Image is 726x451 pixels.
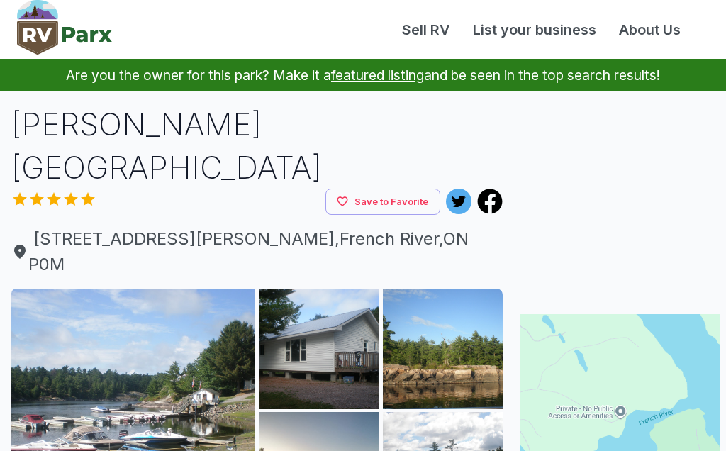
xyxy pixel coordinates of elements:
[11,226,503,277] a: [STREET_ADDRESS][PERSON_NAME],French River,ON P0M
[17,59,709,91] p: Are you the owner for this park? Make it a and be seen in the top search results!
[11,103,503,189] h1: [PERSON_NAME] [GEOGRAPHIC_DATA]
[331,67,424,84] a: featured listing
[391,19,462,40] a: Sell RV
[462,19,608,40] a: List your business
[11,226,503,277] span: [STREET_ADDRESS][PERSON_NAME] , French River , ON P0M
[259,289,379,409] img: AAcXr8rsVA3RJvGwe6FEiknLEjxyhXzfRmadjPCQ8j7Uu4Z38hFTlUJKTQzIY_8yDsp5XLA5MbqOUr2K8KEl2dOF7T6ROSAp4...
[520,103,720,280] iframe: Advertisement
[608,19,692,40] a: About Us
[383,289,503,409] img: AAcXr8qx8_HFursGUO2FeSNV1OLwtIVhvgM4q3WlR7VPRHGNoS0kdBuftNoMVEDcZc0EogakIwrlsZwhALaecB8lYQY88REsv...
[325,189,440,215] button: Save to Favorite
